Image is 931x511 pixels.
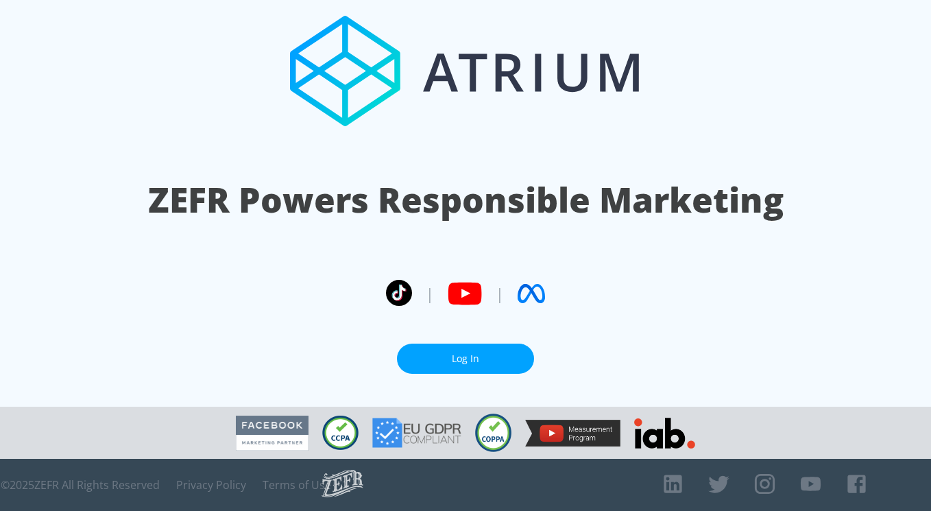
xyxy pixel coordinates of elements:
[397,344,534,375] a: Log In
[176,478,246,492] a: Privacy Policy
[634,418,695,449] img: IAB
[426,283,434,304] span: |
[148,176,784,224] h1: ZEFR Powers Responsible Marketing
[236,416,309,451] img: Facebook Marketing Partner
[372,418,461,448] img: GDPR Compliant
[496,283,504,304] span: |
[322,416,359,450] img: CCPA Compliant
[1,478,160,492] span: © 2025 ZEFR All Rights Reserved
[263,478,331,492] a: Terms of Use
[525,420,620,447] img: YouTube Measurement Program
[475,414,511,452] img: COPPA Compliant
